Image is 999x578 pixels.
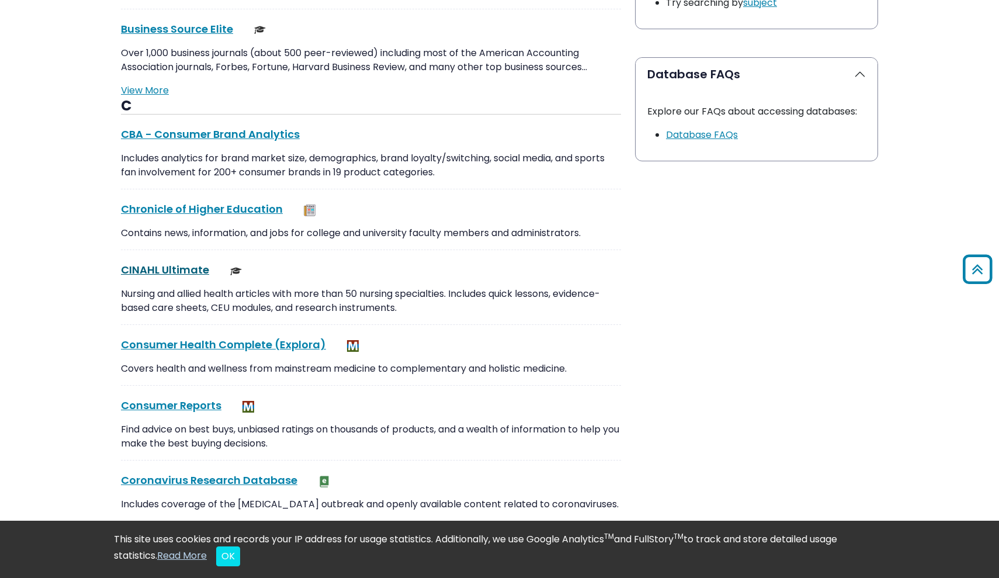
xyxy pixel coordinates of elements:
p: Over 1,000 business journals (about 500 peer-reviewed) including most of the American Accounting ... [121,46,621,74]
h3: C [121,98,621,115]
sup: TM [674,531,684,541]
a: Link opens in new window [666,128,738,141]
a: Chronicle of Higher Education [121,202,283,216]
p: Nursing and allied health articles with more than 50 nursing specialties. Includes quick lessons,... [121,287,621,315]
a: CINAHL Ultimate [121,262,209,277]
p: Covers health and wellness from mainstream medicine to complementary and holistic medicine. [121,362,621,376]
img: MeL (Michigan electronic Library) [242,401,254,413]
a: Business Source Elite [121,22,233,36]
a: Back to Top [959,259,996,279]
img: Newspapers [304,205,315,216]
sup: TM [604,531,614,541]
p: Explore our FAQs about accessing databases: [647,105,866,119]
img: Scholarly or Peer Reviewed [254,24,266,36]
button: Database FAQs [636,58,877,91]
a: CBA - Consumer Brand Analytics [121,127,300,141]
a: Read More [157,549,207,562]
div: This site uses cookies and records your IP address for usage statistics. Additionally, we use Goo... [114,532,885,566]
a: Consumer Health Complete (Explora) [121,337,326,352]
p: Includes coverage of the [MEDICAL_DATA] outbreak and openly available content related to coronavi... [121,497,621,511]
a: Consumer Reports [121,398,221,413]
button: Close [216,546,240,566]
p: Contains news, information, and jobs for college and university faculty members and administrators. [121,226,621,240]
p: Includes analytics for brand market size, demographics, brand loyalty/switching, social media, an... [121,151,621,179]
img: Scholarly or Peer Reviewed [230,265,242,277]
img: e-Book [318,476,330,487]
a: View More [121,84,169,97]
img: MeL (Michigan electronic Library) [347,340,359,352]
a: Coronavirus Research Database [121,473,297,487]
p: Find advice on best buys, unbiased ratings on thousands of products, and a wealth of information ... [121,423,621,451]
